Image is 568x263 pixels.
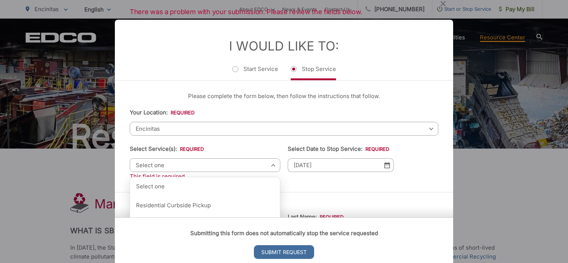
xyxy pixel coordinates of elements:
[130,146,204,152] label: Select Service(s):
[130,122,438,136] span: Encinitas
[291,65,336,80] label: Stop Service
[130,109,194,116] label: Your Location:
[229,38,339,53] label: I Would Like To:
[130,215,280,234] div: Commercial/Business Services
[254,245,314,259] input: Submit Request
[384,162,390,168] img: Select date
[130,177,280,196] div: Select one
[130,196,280,215] div: Residential Curbside Pickup
[130,158,280,172] span: Select one
[190,230,378,237] strong: Submitting this form does not automatically stop the service requested
[288,158,394,172] input: Select date
[130,172,280,181] div: This field is required.
[288,146,389,152] label: Select Date to Stop Service:
[232,65,278,80] label: Start Service
[130,92,438,101] p: Please complete the form below, then follow the instructions that follow.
